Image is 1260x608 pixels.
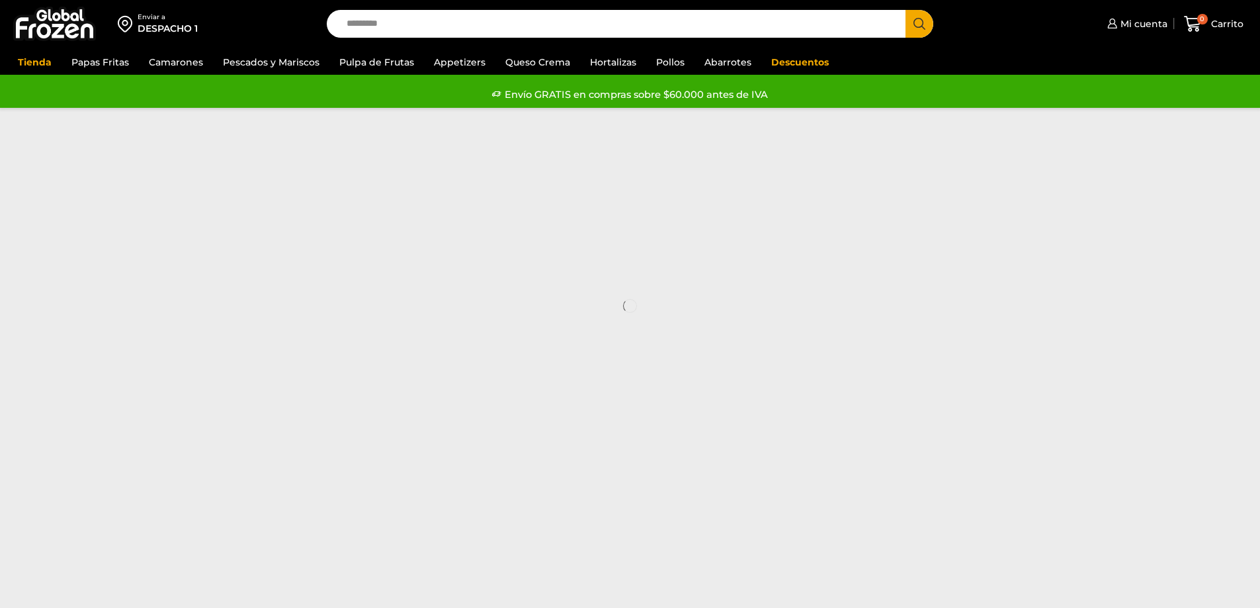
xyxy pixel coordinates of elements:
a: Queso Crema [499,50,577,75]
a: Pulpa de Frutas [333,50,421,75]
a: 0 Carrito [1181,9,1247,40]
a: Pescados y Mariscos [216,50,326,75]
button: Search button [905,10,933,38]
span: Carrito [1208,17,1243,30]
a: Descuentos [765,50,835,75]
a: Appetizers [427,50,492,75]
img: address-field-icon.svg [118,13,138,35]
a: Pollos [650,50,691,75]
a: Tienda [11,50,58,75]
a: Hortalizas [583,50,643,75]
span: 0 [1197,14,1208,24]
div: DESPACHO 1 [138,22,198,35]
a: Abarrotes [698,50,758,75]
a: Papas Fritas [65,50,136,75]
div: Enviar a [138,13,198,22]
a: Mi cuenta [1104,11,1167,37]
a: Camarones [142,50,210,75]
span: Mi cuenta [1117,17,1167,30]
